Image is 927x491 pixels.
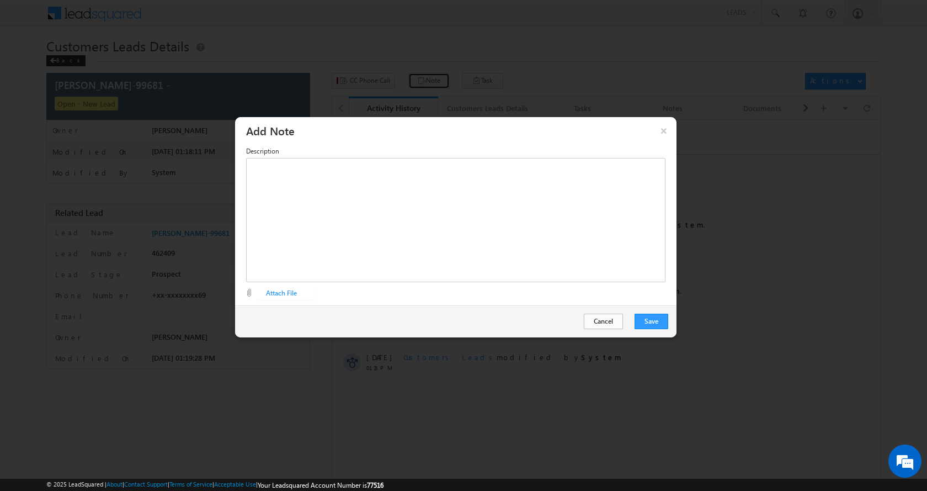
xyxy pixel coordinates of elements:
[246,158,665,282] div: Rich Text Editor, EditNoteDescription-inline-editor-div
[367,481,383,489] span: 77516
[635,314,668,329] button: Save
[214,481,256,488] a: Acceptable Use
[124,481,168,488] a: Contact Support
[246,121,673,140] h3: Add Note
[258,481,383,489] span: Your Leadsquared Account Number is
[46,481,383,489] span: © 2025 LeadSquared | | | | |
[246,147,665,155] label: Description
[655,121,673,140] button: ×
[106,481,122,488] a: About
[584,314,623,329] button: Cancel
[169,481,212,488] a: Terms of Service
